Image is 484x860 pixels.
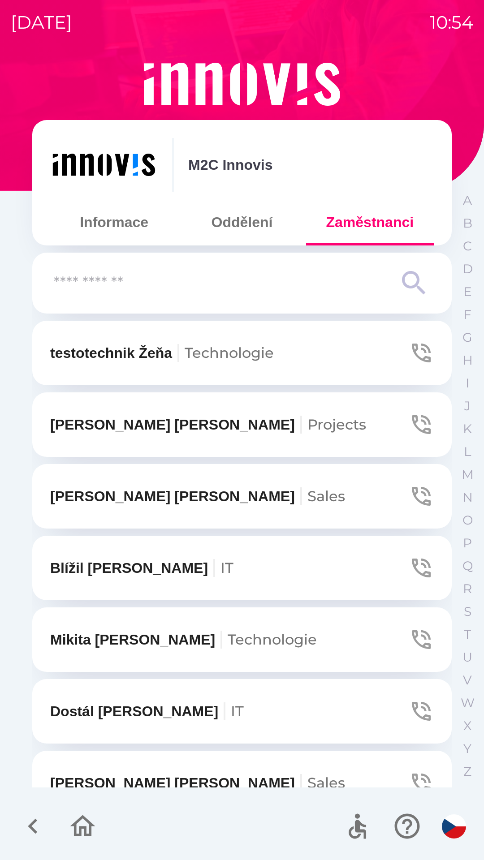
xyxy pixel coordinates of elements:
[32,607,452,672] button: Mikita [PERSON_NAME]Technologie
[32,392,452,457] button: [PERSON_NAME] [PERSON_NAME]Projects
[32,679,452,744] button: Dostál [PERSON_NAME]IT
[32,63,452,106] img: Logo
[307,487,345,505] span: Sales
[50,414,366,435] p: [PERSON_NAME] [PERSON_NAME]
[32,321,452,385] button: testotechnik ŽeňaTechnologie
[50,138,158,192] img: ef454dd6-c04b-4b09-86fc-253a1223f7b7.png
[50,486,345,507] p: [PERSON_NAME] [PERSON_NAME]
[220,559,233,576] span: IT
[185,344,274,361] span: Technologie
[442,814,466,838] img: cs flag
[50,557,233,579] p: Blížil [PERSON_NAME]
[178,206,306,238] button: Oddělení
[32,536,452,600] button: Blížil [PERSON_NAME]IT
[228,631,317,648] span: Technologie
[50,206,178,238] button: Informace
[50,629,317,650] p: Mikita [PERSON_NAME]
[11,9,72,36] p: [DATE]
[307,416,366,433] span: Projects
[50,772,345,794] p: [PERSON_NAME] [PERSON_NAME]
[50,701,244,722] p: Dostál [PERSON_NAME]
[32,464,452,529] button: [PERSON_NAME] [PERSON_NAME]Sales
[430,9,473,36] p: 10:54
[50,342,274,364] p: testotechnik Žeňa
[307,774,345,791] span: Sales
[32,751,452,815] button: [PERSON_NAME] [PERSON_NAME]Sales
[231,702,244,720] span: IT
[188,154,272,176] p: M2C Innovis
[306,206,434,238] button: Zaměstnanci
